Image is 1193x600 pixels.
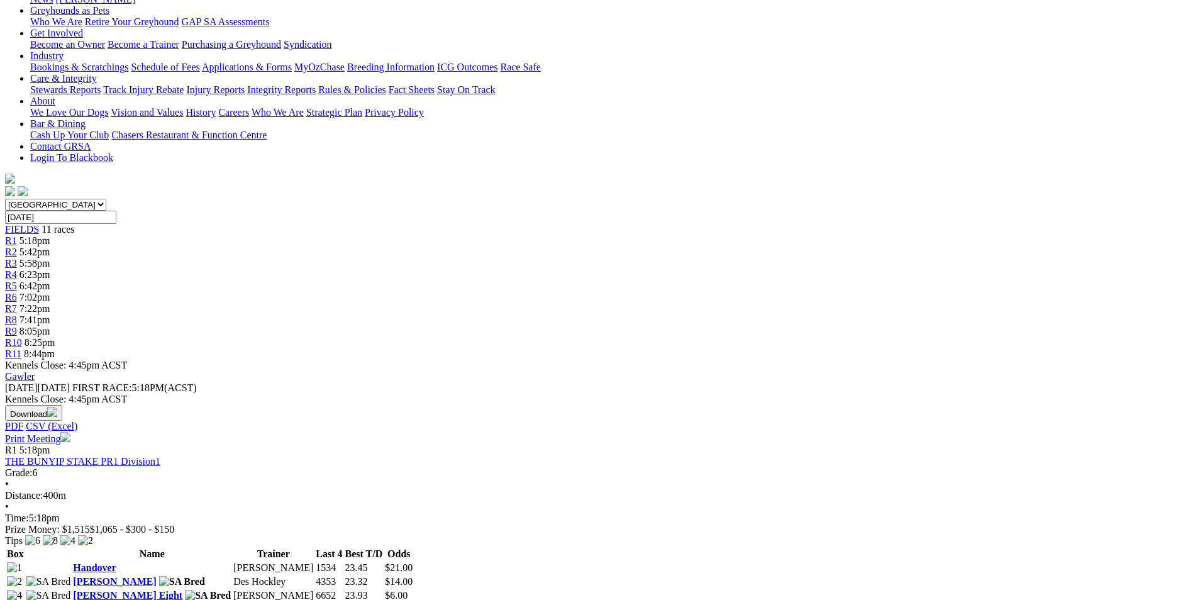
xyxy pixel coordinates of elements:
a: R7 [5,303,17,314]
a: Chasers Restaurant & Function Centre [111,130,267,140]
div: Bar & Dining [30,130,1188,141]
a: CSV (Excel) [26,421,77,431]
a: ICG Outcomes [437,62,497,72]
span: R1 [5,235,17,246]
span: $1,065 - $300 - $150 [90,524,175,535]
a: Bar & Dining [30,118,86,129]
a: Login To Blackbook [30,152,113,163]
th: Last 4 [315,548,343,560]
a: Privacy Policy [365,107,424,118]
a: History [186,107,216,118]
img: 2 [7,576,22,587]
a: Breeding Information [347,62,435,72]
a: Who We Are [252,107,304,118]
a: Purchasing a Greyhound [182,39,281,50]
span: FIRST RACE: [72,382,131,393]
a: R10 [5,337,22,348]
span: 8:05pm [19,326,50,336]
a: Retire Your Greyhound [85,16,179,27]
span: • [5,479,9,489]
a: Industry [30,50,64,61]
img: facebook.svg [5,186,15,196]
th: Trainer [233,548,314,560]
a: Injury Reports [186,84,245,95]
span: 5:18pm [19,445,50,455]
a: Handover [73,562,116,573]
a: R4 [5,269,17,280]
a: Integrity Reports [247,84,316,95]
img: download.svg [47,407,57,417]
span: 5:18pm [19,235,50,246]
span: R8 [5,314,17,325]
a: R5 [5,281,17,291]
img: 8 [43,535,58,547]
div: Care & Integrity [30,84,1188,96]
input: Select date [5,211,116,224]
a: PDF [5,421,23,431]
span: 8:44pm [24,348,55,359]
span: 6:42pm [19,281,50,291]
a: Stewards Reports [30,84,101,95]
span: 7:22pm [19,303,50,314]
a: Contact GRSA [30,141,91,152]
a: [PERSON_NAME] [73,576,156,587]
a: Careers [218,107,249,118]
a: Rules & Policies [318,84,386,95]
a: Track Injury Rebate [103,84,184,95]
img: 6 [25,535,40,547]
a: Bookings & Scratchings [30,62,128,72]
img: logo-grsa-white.png [5,174,15,184]
div: Download [5,421,1188,432]
th: Best T/D [345,548,384,560]
td: [PERSON_NAME] [233,562,314,574]
div: Greyhounds as Pets [30,16,1188,28]
span: 8:25pm [25,337,55,348]
a: Stay On Track [437,84,495,95]
div: Kennels Close: 4:45pm ACST [5,394,1188,405]
span: 11 races [42,224,74,235]
a: R9 [5,326,17,336]
a: MyOzChase [294,62,345,72]
img: 1 [7,562,22,574]
a: About [30,96,55,106]
span: R6 [5,292,17,303]
a: Fact Sheets [389,84,435,95]
span: Time: [5,513,29,523]
th: Name [72,548,231,560]
a: Who We Are [30,16,82,27]
span: R1 [5,445,17,455]
button: Download [5,405,62,421]
span: $21.00 [385,562,413,573]
a: Become an Owner [30,39,105,50]
a: Applications & Forms [202,62,292,72]
a: Care & Integrity [30,73,97,84]
a: Vision and Values [111,107,183,118]
span: 5:18PM(ACST) [72,382,197,393]
span: [DATE] [5,382,38,393]
a: R2 [5,247,17,257]
span: [DATE] [5,382,70,393]
a: Schedule of Fees [131,62,199,72]
a: R11 [5,348,21,359]
span: 7:02pm [19,292,50,303]
img: twitter.svg [18,186,28,196]
a: We Love Our Dogs [30,107,108,118]
img: SA Bred [159,576,205,587]
a: Syndication [284,39,331,50]
img: printer.svg [60,432,70,442]
span: Kennels Close: 4:45pm ACST [5,360,127,370]
img: SA Bred [26,576,71,587]
span: Distance: [5,490,43,501]
div: Prize Money: $1,515 [5,524,1188,535]
td: 1534 [315,562,343,574]
a: R3 [5,258,17,269]
div: About [30,107,1188,118]
span: 7:41pm [19,314,50,325]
